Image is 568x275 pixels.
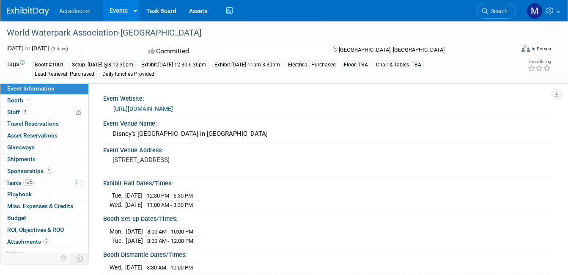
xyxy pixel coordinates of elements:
td: Tue. [110,236,126,245]
div: Event Venue Address: [103,144,551,154]
td: [DATE] [125,200,143,209]
div: World Waterpark Association-[GEOGRAPHIC_DATA] [4,25,505,41]
div: Daily lunches Provided [100,70,157,79]
div: Disney’s [GEOGRAPHIC_DATA] in [GEOGRAPHIC_DATA] [110,127,545,140]
span: more [5,250,19,257]
a: Search [477,4,516,19]
td: Wed. [110,200,125,209]
a: Sponsorships1 [0,165,88,177]
td: [DATE] [126,227,143,236]
span: 2 [22,109,28,115]
span: 8:00 AM - 12:00 PM [147,238,193,244]
span: Sponsorships [7,168,52,174]
a: Event Information [0,83,88,94]
span: Staff [7,109,28,115]
td: Personalize Event Tab Strip [57,253,71,264]
span: Giveaways [7,144,35,151]
a: Misc. Expenses & Credits [0,201,88,212]
span: Misc. Expenses & Credits [7,203,73,209]
img: ExhibitDay [7,7,49,16]
span: Budget [7,214,26,221]
span: 8:00 AM - 10:00 PM [147,228,193,235]
div: Exhibit Hall Dates/Times: [103,177,551,187]
span: Booth [7,97,33,104]
span: 67% [23,179,35,186]
span: 1 [46,168,52,174]
span: Shipments [7,156,36,162]
span: 3:30 AM - 10:00 PM [147,264,193,271]
a: more [0,248,88,259]
td: Tags [6,60,25,79]
div: Event Venue Name: [103,117,551,128]
span: Asset Reservations [7,132,58,139]
a: Asset Reservations [0,130,88,141]
pre: [STREET_ADDRESS] [113,156,280,164]
a: Booth [0,95,88,106]
div: Floor: TBA [341,60,370,69]
div: Event Format [471,44,551,57]
td: [DATE] [125,263,143,272]
div: Booth#1001 [32,60,66,69]
div: Committed [146,44,319,59]
td: Wed. [110,263,125,272]
div: Booth Set-up Dates/Times: [103,212,551,223]
a: Tasks67% [0,177,88,189]
div: Electrical: Purchased [285,60,338,69]
span: 5 [43,238,49,245]
td: Tue. [110,191,125,201]
td: Mon. [110,227,126,236]
div: Booth Dismantle Dates/Times: [103,248,551,259]
img: Mike Pascuzzi [527,3,543,19]
span: Search [488,8,508,14]
span: ROI, Objectives & ROO [7,226,64,233]
span: Tasks [6,179,35,186]
a: Travel Reservations [0,118,88,129]
img: Format-Inperson.png [521,45,530,52]
span: Acradiocom [59,8,91,14]
span: [DATE] [DATE] [6,45,49,52]
span: Attachments [7,238,49,245]
i: Booth reservation complete [27,98,31,102]
a: Playbook [0,189,88,200]
div: Event Website: [103,92,551,103]
div: Lead Retrieval: Purchased [32,70,97,79]
a: Budget [0,212,88,224]
div: Exhibit:[DATE] 12:30-6:30pm [139,60,209,69]
a: Attachments5 [0,236,88,247]
a: Giveaways [0,142,88,153]
td: Toggle Event Tabs [71,253,89,264]
span: Playbook [7,191,32,198]
span: 11:00 AM - 3:30 PM [147,202,193,208]
div: Setup: [DATE] @8-12:30pm [69,60,136,69]
div: Exhibit:[DATE] 11am-3:30pm [212,60,283,69]
span: Event Information [7,85,55,92]
span: Potential Scheduling Conflict -- at least one attendee is tagged in another overlapping event. [76,109,82,116]
div: In-Person [531,46,551,52]
span: 12:30 PM - 6:30 PM [147,192,193,199]
span: Travel Reservations [7,120,59,127]
a: Staff2 [0,107,88,118]
a: [URL][DOMAIN_NAME] [113,105,173,112]
td: [DATE] [126,236,143,245]
span: (3 days) [50,46,68,52]
div: Chair & Tables: TBA [373,60,424,69]
a: ROI, Objectives & ROO [0,224,88,236]
span: [GEOGRAPHIC_DATA], [GEOGRAPHIC_DATA] [339,47,445,53]
span: to [24,45,32,52]
a: Shipments [0,154,88,165]
div: Event Rating [528,60,551,64]
td: [DATE] [125,191,143,201]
